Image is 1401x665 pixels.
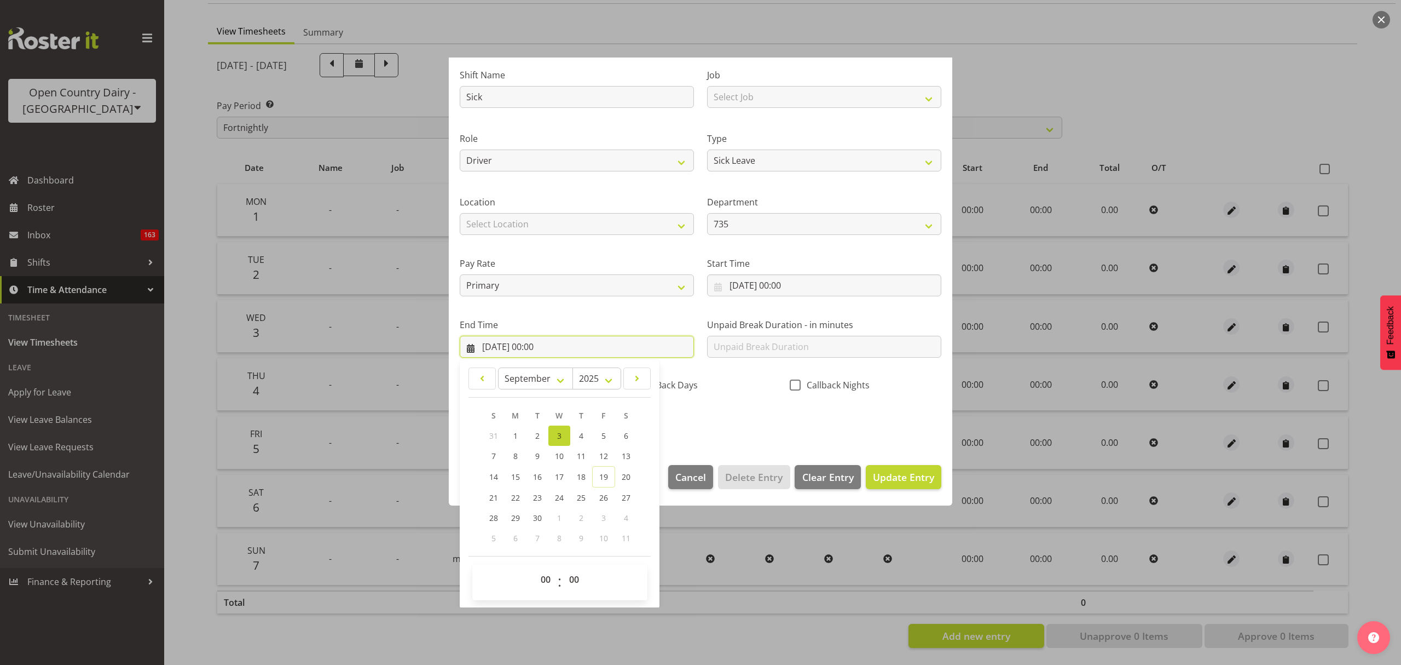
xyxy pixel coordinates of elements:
label: Start Time [707,257,941,270]
input: Unpaid Break Duration [707,336,941,358]
a: 27 [615,488,637,508]
span: 24 [555,492,564,503]
span: W [555,410,563,421]
a: 6 [615,426,637,446]
span: 2 [535,431,540,441]
span: 6 [513,533,518,543]
span: CallBack Days [635,380,698,391]
button: Delete Entry [718,465,790,489]
span: 10 [599,533,608,543]
button: Clear Entry [795,465,860,489]
span: 28 [489,513,498,523]
a: 26 [592,488,615,508]
span: 1 [557,513,561,523]
span: 19 [599,472,608,482]
span: 13 [622,451,630,461]
label: Job [707,68,941,82]
a: 29 [505,508,526,528]
span: 5 [601,431,606,441]
label: Department [707,196,941,209]
span: S [491,410,496,421]
a: 21 [483,488,505,508]
span: 20 [622,472,630,482]
button: Feedback - Show survey [1380,295,1401,370]
span: 12 [599,451,608,461]
span: 7 [491,451,496,461]
a: 20 [615,466,637,488]
span: 25 [577,492,586,503]
span: T [579,410,583,421]
span: 3 [557,431,561,441]
span: 7 [535,533,540,543]
span: 11 [577,451,586,461]
span: 8 [557,533,561,543]
span: 4 [624,513,628,523]
a: 25 [570,488,592,508]
a: 4 [570,426,592,446]
span: 8 [513,451,518,461]
span: 22 [511,492,520,503]
span: 18 [577,472,586,482]
span: Clear Entry [802,470,854,484]
label: Role [460,132,694,145]
img: help-xxl-2.png [1368,632,1379,643]
a: 22 [505,488,526,508]
span: 16 [533,472,542,482]
a: 9 [526,446,548,466]
a: 1 [505,426,526,446]
span: 9 [535,451,540,461]
span: 1 [513,431,518,441]
label: Type [707,132,941,145]
a: 5 [592,426,615,446]
span: 2 [579,513,583,523]
span: 11 [622,533,630,543]
label: Shift Name [460,68,694,82]
a: 19 [592,466,615,488]
a: 3 [548,426,570,446]
input: Click to select... [460,336,694,358]
a: 10 [548,446,570,466]
span: Update Entry [873,471,934,484]
span: 26 [599,492,608,503]
label: Unpaid Break Duration - in minutes [707,318,941,331]
span: M [512,410,519,421]
a: 15 [505,466,526,488]
span: : [558,569,561,596]
a: 18 [570,466,592,488]
span: 29 [511,513,520,523]
span: 15 [511,472,520,482]
input: Shift Name [460,86,694,108]
span: 23 [533,492,542,503]
span: Delete Entry [725,470,783,484]
span: 4 [579,431,583,441]
span: 10 [555,451,564,461]
span: T [535,410,540,421]
span: 31 [489,431,498,441]
span: Cancel [675,470,706,484]
a: 28 [483,508,505,528]
span: Feedback [1386,306,1396,345]
a: 12 [592,446,615,466]
label: Pay Rate [460,257,694,270]
span: 3 [601,513,606,523]
label: Location [460,196,694,209]
a: 8 [505,446,526,466]
a: 13 [615,446,637,466]
a: 7 [483,446,505,466]
a: 23 [526,488,548,508]
span: 9 [579,533,583,543]
span: Callback Nights [801,380,870,391]
span: 14 [489,472,498,482]
button: Update Entry [866,465,941,489]
label: End Time [460,318,694,331]
button: Cancel [668,465,713,489]
input: Click to select... [707,274,941,296]
a: 17 [548,466,570,488]
span: 6 [624,431,628,441]
span: 17 [555,472,564,482]
span: 30 [533,513,542,523]
a: 2 [526,426,548,446]
span: 27 [622,492,630,503]
a: 30 [526,508,548,528]
span: 21 [489,492,498,503]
